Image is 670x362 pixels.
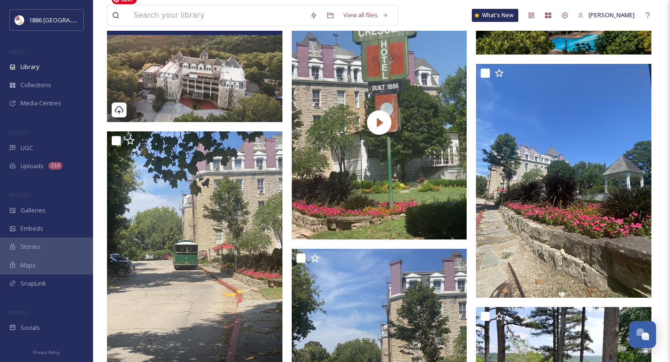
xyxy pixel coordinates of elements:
span: WIDGETS [9,191,31,198]
span: Library [20,62,39,71]
span: Galleries [20,206,46,215]
span: Collections [20,81,51,89]
span: Privacy Policy [33,349,60,355]
span: MEDIA [9,48,26,55]
a: What's New [472,9,518,22]
span: Stories [20,242,40,251]
a: [PERSON_NAME] [573,6,639,24]
span: [PERSON_NAME] [589,11,635,19]
img: logos.png [15,15,24,25]
span: Maps [20,261,36,270]
div: 214 [48,162,62,170]
a: View all files [339,6,393,24]
img: thumbnail [292,5,467,239]
input: Search your library [129,5,305,26]
span: Media Centres [20,99,61,108]
span: SnapLink [20,279,46,288]
span: Socials [20,323,40,332]
span: COLLECT [9,129,29,136]
img: IMG_8057.HEIC [476,64,651,298]
span: UGC [20,143,33,152]
a: Privacy Policy [33,346,60,357]
span: SOCIALS [9,309,28,316]
button: Open Chat [629,321,656,348]
span: 1886 [GEOGRAPHIC_DATA] [29,15,102,24]
span: Embeds [20,224,43,233]
span: Uploads [20,162,44,171]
